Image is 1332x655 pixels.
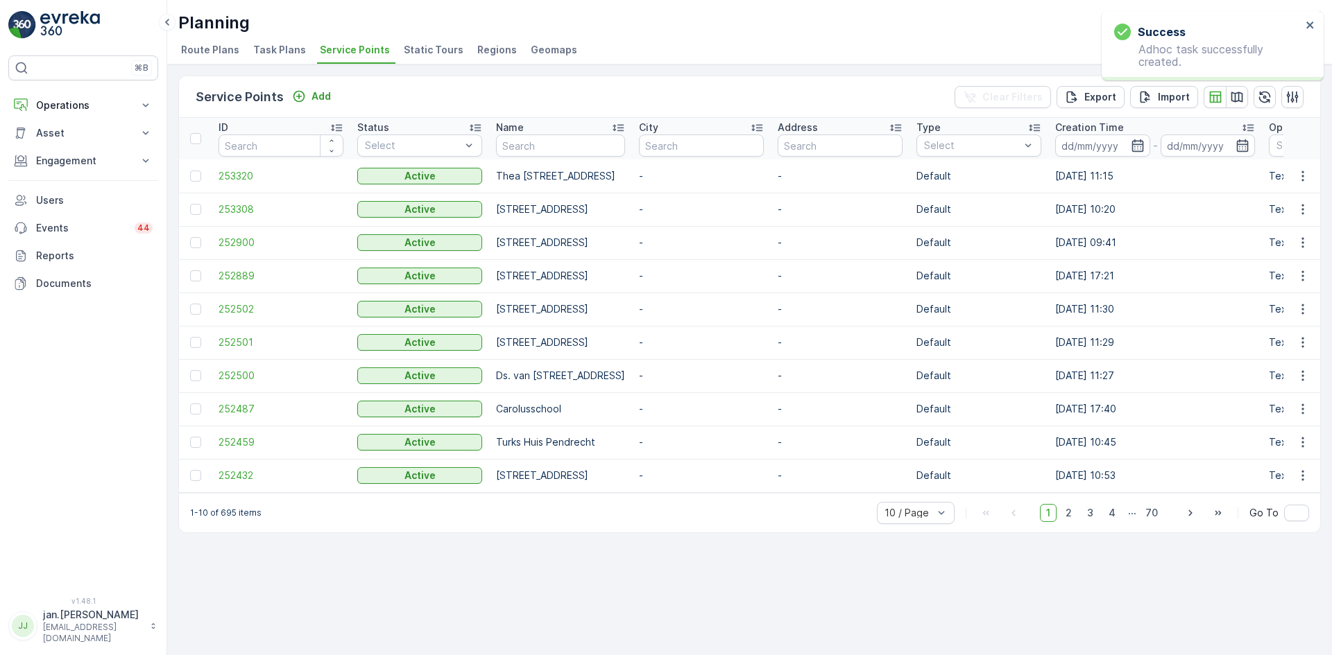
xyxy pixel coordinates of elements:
[771,459,910,492] td: -
[404,469,436,482] p: Active
[190,237,201,248] div: Toggle Row Selected
[40,11,100,39] img: logo_light-DOdMpM7g.png
[1048,426,1262,459] td: [DATE] 10:45
[219,169,343,183] a: 253320
[190,270,201,281] div: Toggle Row Selected
[190,403,201,414] div: Toggle Row Selected
[190,304,201,315] div: Toggle Row Selected
[8,242,158,270] a: Reports
[771,426,910,459] td: -
[219,202,343,216] a: 253308
[910,193,1048,226] td: Default
[219,335,343,349] a: 252501
[36,154,130,168] p: Engagement
[404,202,436,216] p: Active
[137,222,150,234] p: 44
[219,402,343,416] a: 252487
[253,43,306,57] span: Task Plans
[1059,504,1078,522] span: 2
[1040,504,1057,522] span: 1
[357,301,482,317] button: Active
[320,43,390,57] span: Service Points
[1114,43,1301,68] p: Adhoc task successfully created.
[311,89,331,103] p: Add
[8,147,158,175] button: Engagement
[1306,19,1315,33] button: close
[632,426,771,459] td: -
[632,359,771,392] td: -
[771,159,910,193] td: -
[219,435,343,449] a: 252459
[8,270,158,297] a: Documents
[771,326,910,359] td: -
[404,169,436,183] p: Active
[1048,326,1262,359] td: [DATE] 11:29
[778,121,818,134] p: Address
[1139,504,1164,522] span: 70
[8,214,158,242] a: Events44
[8,91,158,119] button: Operations
[982,90,1043,104] p: Clear Filters
[404,402,436,416] p: Active
[771,226,910,259] td: -
[8,119,158,147] button: Asset
[404,236,436,250] p: Active
[1048,392,1262,426] td: [DATE] 17:40
[910,326,1048,359] td: Default
[1048,159,1262,193] td: [DATE] 11:15
[357,234,482,251] button: Active
[357,467,482,484] button: Active
[190,507,262,518] p: 1-10 of 695 items
[1130,86,1198,108] button: Import
[8,608,158,644] button: JJjan.[PERSON_NAME][EMAIL_ADDRESS][DOMAIN_NAME]
[8,11,36,39] img: logo
[357,334,482,351] button: Active
[1055,121,1124,134] p: Creation Time
[404,302,436,316] p: Active
[36,126,130,140] p: Asset
[1055,134,1150,157] input: dd/mm/yyyy
[489,292,632,326] td: [STREET_ADDRESS]
[910,292,1048,326] td: Default
[43,622,143,644] p: [EMAIL_ADDRESS][DOMAIN_NAME]
[910,392,1048,426] td: Default
[771,359,910,392] td: -
[36,249,153,263] p: Reports
[219,302,343,316] a: 252502
[1138,24,1186,40] h3: Success
[910,426,1048,459] td: Default
[1161,134,1256,157] input: dd/mm/yyyy
[1128,504,1136,522] p: ...
[916,121,941,134] p: Type
[190,337,201,348] div: Toggle Row Selected
[357,201,482,218] button: Active
[219,269,343,283] span: 252889
[36,98,130,112] p: Operations
[489,159,632,193] td: Thea [STREET_ADDRESS]
[404,435,436,449] p: Active
[632,326,771,359] td: -
[219,121,228,134] p: ID
[8,186,158,214] a: Users
[219,469,343,482] a: 252432
[632,392,771,426] td: -
[196,87,284,107] p: Service Points
[477,43,517,57] span: Regions
[219,236,343,250] a: 252900
[219,134,343,157] input: Search
[357,121,389,134] p: Status
[1048,359,1262,392] td: [DATE] 11:27
[910,359,1048,392] td: Default
[43,608,143,622] p: jan.[PERSON_NAME]
[771,292,910,326] td: -
[404,369,436,383] p: Active
[489,426,632,459] td: Turks Huis Pendrecht
[778,134,903,157] input: Search
[1269,121,1322,134] p: Operations
[910,259,1048,292] td: Default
